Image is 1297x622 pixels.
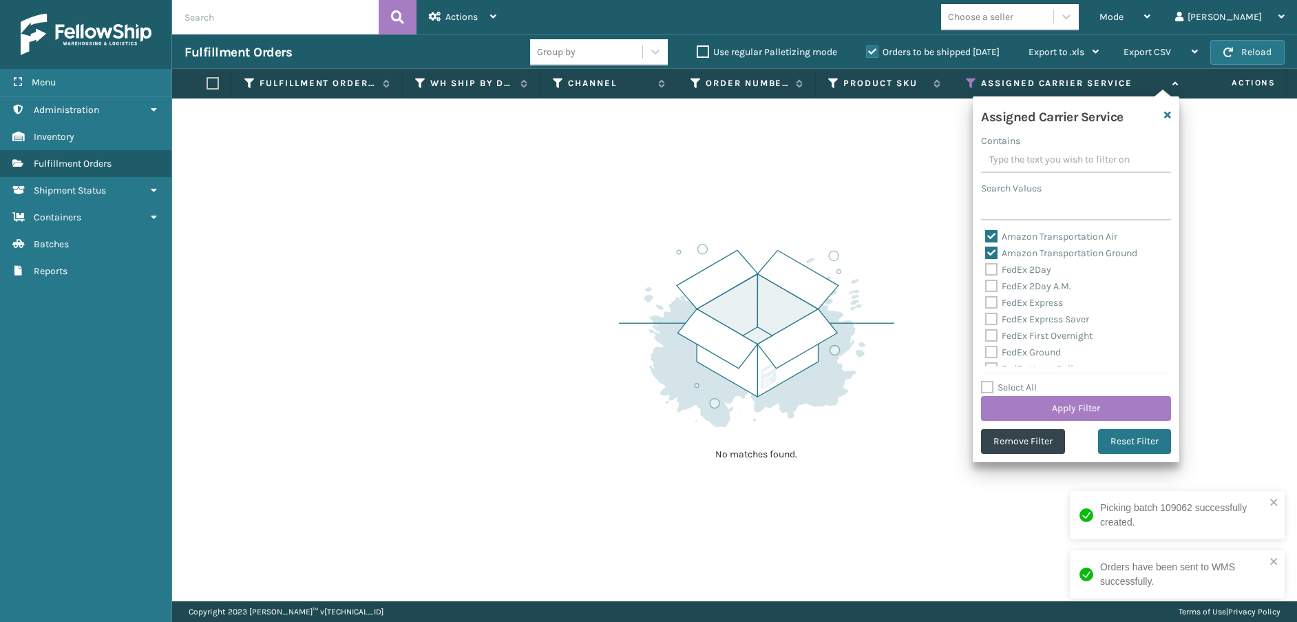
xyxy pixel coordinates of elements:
h4: Assigned Carrier Service [981,105,1124,125]
label: Select All [981,382,1037,393]
label: Amazon Transportation Ground [985,247,1137,259]
h3: Fulfillment Orders [184,44,292,61]
button: Reload [1210,40,1285,65]
label: FedEx Express Saver [985,313,1089,325]
label: WH Ship By Date [430,77,514,90]
span: Export to .xls [1029,46,1084,58]
span: Containers [34,211,81,223]
label: FedEx Ground [985,346,1061,358]
span: Shipment Status [34,185,106,196]
div: Picking batch 109062 successfully created. [1100,501,1265,530]
button: Remove Filter [981,429,1065,454]
span: Menu [32,76,56,88]
span: Reports [34,265,67,277]
button: Reset Filter [1098,429,1171,454]
label: Amazon Transportation Air [985,231,1117,242]
label: FedEx 2Day A.M. [985,280,1071,292]
label: Product SKU [843,77,927,90]
div: Group by [537,45,576,59]
label: Contains [981,134,1020,148]
label: Search Values [981,181,1042,196]
label: Orders to be shipped [DATE] [866,46,1000,58]
label: Channel [568,77,651,90]
span: Actions [445,11,478,23]
span: Export CSV [1124,46,1171,58]
button: Apply Filter [981,396,1171,421]
span: Administration [34,104,99,116]
button: close [1269,497,1279,510]
img: logo [21,14,151,55]
p: Copyright 2023 [PERSON_NAME]™ v [TECHNICAL_ID] [189,601,383,622]
label: FedEx First Overnight [985,330,1093,342]
label: FedEx Home Delivery [985,363,1091,375]
label: Assigned Carrier Service [981,77,1166,90]
span: Actions [1188,72,1284,94]
span: Mode [1099,11,1124,23]
input: Type the text you wish to filter on [981,148,1171,173]
label: FedEx 2Day [985,264,1051,276]
span: Fulfillment Orders [34,158,112,169]
div: Choose a seller [948,10,1013,24]
button: close [1269,556,1279,569]
label: FedEx Express [985,297,1063,309]
span: Batches [34,238,69,250]
label: Fulfillment Order Id [260,77,376,90]
span: Inventory [34,131,74,143]
label: Use regular Palletizing mode [697,46,837,58]
label: Order Number [706,77,789,90]
div: Orders have been sent to WMS successfully. [1100,560,1265,589]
